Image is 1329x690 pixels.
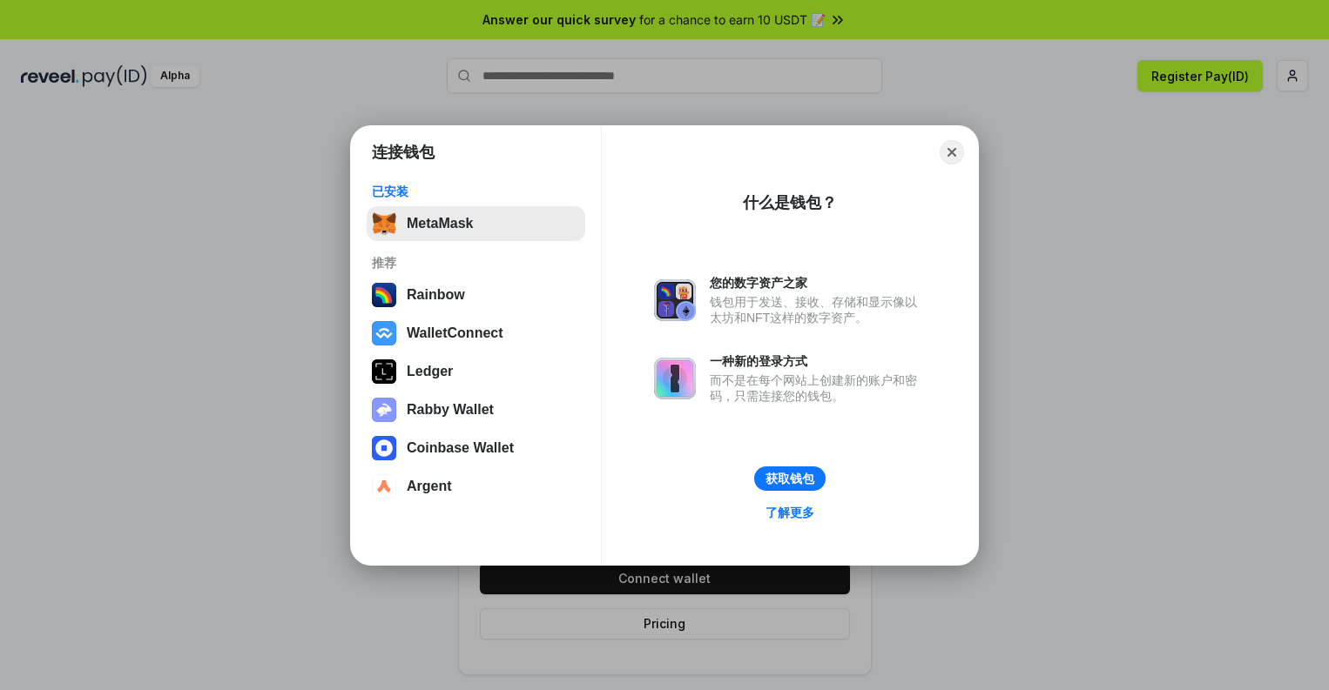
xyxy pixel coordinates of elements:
button: Rainbow [367,278,585,312]
button: Rabby Wallet [367,392,585,427]
div: Argent [407,479,452,494]
img: svg+xml,%3Csvg%20xmlns%3D%22http%3A%2F%2Fwww.w3.org%2F2000%2Fsvg%22%20fill%3D%22none%22%20viewBox... [654,358,696,399]
button: Coinbase Wallet [367,431,585,466]
div: 您的数字资产之家 [710,275,926,291]
img: svg+xml,%3Csvg%20xmlns%3D%22http%3A%2F%2Fwww.w3.org%2F2000%2Fsvg%22%20fill%3D%22none%22%20viewBox... [372,398,396,422]
a: 了解更多 [755,501,825,524]
div: 什么是钱包？ [743,192,837,213]
button: Ledger [367,354,585,389]
div: 推荐 [372,255,580,271]
img: svg+xml,%3Csvg%20fill%3D%22none%22%20height%3D%2233%22%20viewBox%3D%220%200%2035%2033%22%20width%... [372,211,396,236]
div: Ledger [407,364,453,379]
button: Argent [367,469,585,504]
div: 获取钱包 [766,471,814,486]
div: Rainbow [407,287,465,303]
div: MetaMask [407,216,473,231]
img: svg+xml,%3Csvg%20width%3D%2228%22%20height%3D%2228%22%20viewBox%3D%220%200%2028%2028%22%20fill%3D... [372,321,396,345]
img: svg+xml,%3Csvg%20width%3D%22120%22%20height%3D%22120%22%20viewBox%3D%220%200%20120%20120%22%20fil... [372,283,396,307]
button: WalletConnect [367,316,585,351]
img: svg+xml,%3Csvg%20width%3D%2228%22%20height%3D%2228%22%20viewBox%3D%220%200%2028%2028%22%20fill%3D... [372,436,396,460]
button: Close [940,140,964,164]
div: WalletConnect [407,325,503,341]
img: svg+xml,%3Csvg%20xmlns%3D%22http%3A%2F%2Fwww.w3.org%2F2000%2Fsvg%22%20width%3D%2228%22%20height%3... [372,359,396,384]
div: 钱包用于发送、接收、存储和显示像以太坊和NFT这样的数字资产。 [710,294,926,325]
button: MetaMask [367,206,585,241]
div: Coinbase Wallet [407,440,514,456]
h1: 连接钱包 [372,142,435,163]
img: svg+xml,%3Csvg%20width%3D%2228%22%20height%3D%2228%22%20viewBox%3D%220%200%2028%2028%22%20fill%3D... [372,474,396,499]
div: 了解更多 [766,505,814,520]
div: 一种新的登录方式 [710,353,926,369]
img: svg+xml,%3Csvg%20xmlns%3D%22http%3A%2F%2Fwww.w3.org%2F2000%2Fsvg%22%20fill%3D%22none%22%20viewBox... [654,279,696,321]
div: 而不是在每个网站上创建新的账户和密码，只需连接您的钱包。 [710,372,926,404]
button: 获取钱包 [754,466,826,491]
div: 已安装 [372,184,580,199]
div: Rabby Wallet [407,402,494,418]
